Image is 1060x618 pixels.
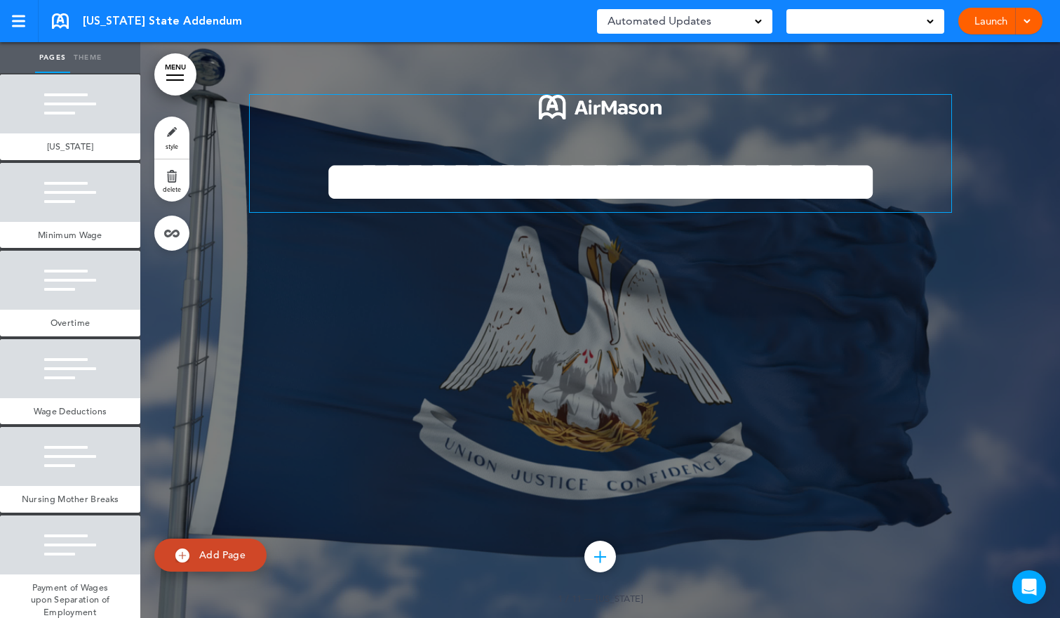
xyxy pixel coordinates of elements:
a: MENU [154,53,196,96]
div: Open Intercom Messenger [1012,570,1046,604]
span: [US_STATE] [596,593,643,604]
span: Minimum Wage [38,229,102,241]
span: [US_STATE] State Addendum [83,13,242,29]
a: style [154,117,189,159]
span: 1 / 11 [558,593,582,604]
span: Payment of Wages upon Separation of Employment [31,581,109,618]
span: delete [163,185,181,193]
span: Nursing Mother Breaks [22,493,119,505]
a: Add Page [154,539,267,572]
span: Add Page [199,548,246,561]
span: Wage Deductions [34,405,107,417]
img: 1722553576973-Airmason_logo_White.png [539,95,662,119]
a: Pages [35,42,70,73]
span: Overtime [51,317,90,329]
a: Theme [70,42,105,73]
span: [US_STATE] [47,140,94,152]
span: Automated Updates [608,11,711,31]
a: delete [154,159,189,202]
img: add.svg [175,548,189,563]
span: style [166,142,178,150]
span: — [584,593,593,604]
a: Launch [969,8,1013,34]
